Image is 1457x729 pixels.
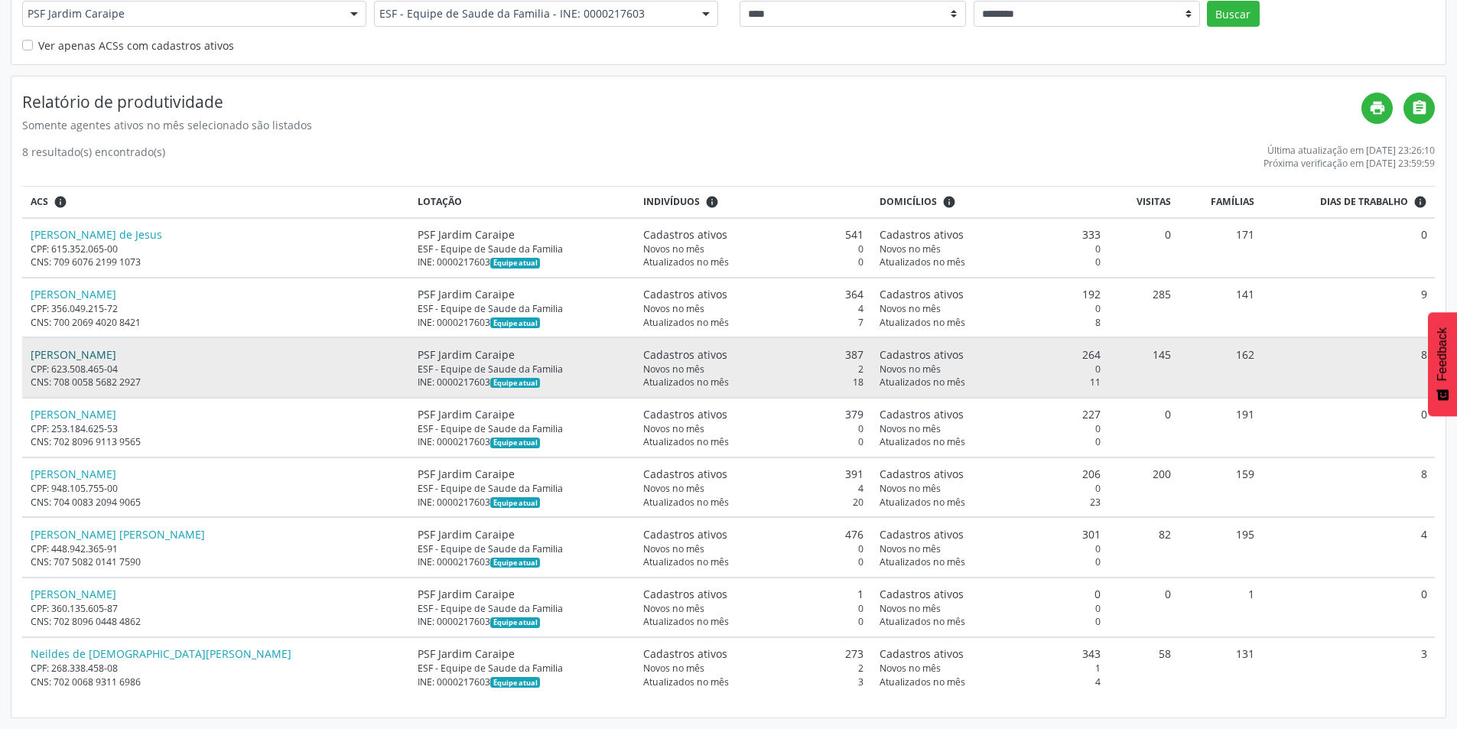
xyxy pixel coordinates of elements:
div: CNS: 702 8096 9113 9565 [31,435,402,448]
td: 141 [1179,278,1263,337]
span: Cadastros ativos [880,347,964,363]
span: Novos no mês [643,482,704,495]
div: 387 [643,347,863,363]
i: Dias em que o(a) ACS fez pelo menos uma visita, ou ficha de cadastro individual ou cadastro domic... [1413,195,1427,209]
a: [PERSON_NAME] [PERSON_NAME] [31,527,205,542]
td: 171 [1179,218,1263,278]
div: 391 [643,466,863,482]
div: 0 [880,302,1100,315]
div: 0 [643,615,863,628]
div: CNS: 708 0058 5682 2927 [31,376,402,389]
div: 4 [880,675,1100,688]
span: Cadastros ativos [643,526,727,542]
a: [PERSON_NAME] [31,467,116,481]
td: 131 [1179,637,1263,696]
div: ESF - Equipe de Saude da Familia [418,602,627,615]
div: 2 [643,363,863,376]
div: 0 [880,482,1100,495]
span: Domicílios [880,195,937,209]
span: Cadastros ativos [643,646,727,662]
span: Esta é a equipe atual deste Agente [490,258,540,268]
td: 162 [1179,337,1263,397]
div: Próxima verificação em [DATE] 23:59:59 [1263,157,1435,170]
span: Cadastros ativos [880,226,964,242]
span: Novos no mês [643,422,704,435]
h4: Relatório de produtividade [22,93,1361,112]
div: 0 [880,363,1100,376]
span: ACS [31,195,48,209]
div: ESF - Equipe de Saude da Familia [418,542,627,555]
span: Indivíduos [643,195,700,209]
div: 3 [643,675,863,688]
div: 1 [643,586,863,602]
div: 0 [880,602,1100,615]
div: 343 [880,646,1100,662]
span: Atualizados no mês [643,435,729,448]
td: 159 [1179,457,1263,517]
div: CPF: 615.352.065-00 [31,242,402,255]
div: 206 [880,466,1100,482]
div: ESF - Equipe de Saude da Familia [418,363,627,376]
div: 364 [643,286,863,302]
td: 9 [1263,278,1435,337]
span: Atualizados no mês [643,376,729,389]
div: 0 [643,255,863,268]
td: 191 [1179,398,1263,457]
span: Esta é a equipe atual deste Agente [490,317,540,328]
span: Cadastros ativos [643,347,727,363]
div: PSF Jardim Caraipe [418,586,627,602]
span: Novos no mês [643,662,704,675]
div: Somente agentes ativos no mês selecionado são listados [22,117,1361,133]
div: PSF Jardim Caraipe [418,286,627,302]
div: CNS: 702 0068 9311 6986 [31,675,402,688]
button: Buscar [1207,1,1260,27]
td: 4 [1263,517,1435,577]
label: Ver apenas ACSs com cadastros ativos [38,37,234,54]
span: Novos no mês [880,602,941,615]
div: Última atualização em [DATE] 23:26:10 [1263,144,1435,157]
span: Novos no mês [880,242,941,255]
span: Cadastros ativos [643,226,727,242]
td: 0 [1108,218,1179,278]
span: Atualizados no mês [880,496,965,509]
span: Cadastros ativos [643,286,727,302]
div: INE: 0000217603 [418,496,627,509]
div: CPF: 356.049.215-72 [31,302,402,315]
div: 20 [643,496,863,509]
span: Novos no mês [880,542,941,555]
span: Atualizados no mês [643,615,729,628]
div: 192 [880,286,1100,302]
td: 3 [1263,637,1435,696]
span: Novos no mês [643,242,704,255]
td: 285 [1108,278,1179,337]
div: 1 [880,662,1100,675]
td: 58 [1108,637,1179,696]
div: ESF - Equipe de Saude da Familia [418,422,627,435]
div: CPF: 268.338.458-08 [31,662,402,675]
td: 0 [1108,398,1179,457]
div: CPF: 360.135.605-87 [31,602,402,615]
div: 301 [880,526,1100,542]
div: 541 [643,226,863,242]
td: 0 [1108,578,1179,637]
span: Esta é a equipe atual deste Agente [490,617,540,628]
span: ESF - Equipe de Saude da Familia - INE: 0000217603 [379,6,687,21]
span: Novos no mês [643,602,704,615]
div: 333 [880,226,1100,242]
div: 7 [643,316,863,329]
div: 0 [880,555,1100,568]
span: Cadastros ativos [880,586,964,602]
div: 379 [643,406,863,422]
span: Novos no mês [880,302,941,315]
td: 200 [1108,457,1179,517]
div: INE: 0000217603 [418,675,627,688]
div: INE: 0000217603 [418,615,627,628]
td: 0 [1263,218,1435,278]
div: INE: 0000217603 [418,376,627,389]
span: Esta é a equipe atual deste Agente [490,677,540,688]
td: 195 [1179,517,1263,577]
span: Cadastros ativos [880,526,964,542]
div: 0 [643,242,863,255]
span: Atualizados no mês [643,255,729,268]
div: 23 [880,496,1100,509]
